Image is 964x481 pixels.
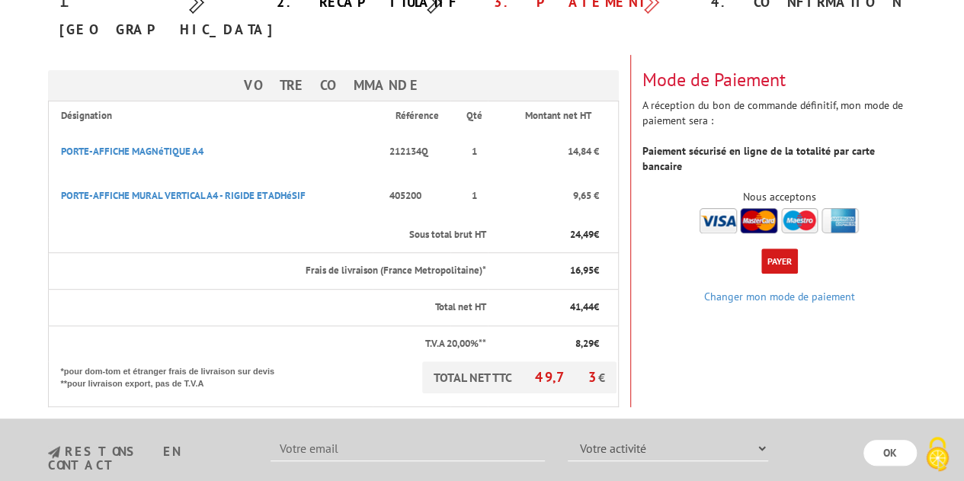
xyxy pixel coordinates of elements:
[61,337,486,351] p: T.V.A 20,00%**
[500,228,599,242] p: €
[48,253,488,290] th: Frais de livraison (France Metropolitaine)*
[48,290,488,326] th: Total net HT
[500,189,599,204] p: 9,65 €
[385,137,449,167] p: 212134Q
[61,361,290,390] p: *pour dom-tom et étranger frais de livraison sur devis **pour livraison export, pas de T.V.A
[385,181,449,211] p: 405200
[500,300,599,315] p: €
[500,145,599,159] p: 14,84 €
[863,440,917,466] input: OK
[48,445,248,472] h3: restons en contact
[642,144,875,173] strong: Paiement sécurisé en ligne de la totalité par carte bancaire
[48,446,60,459] img: newsletter.jpg
[463,145,486,159] p: 1
[570,264,594,277] span: 16,95
[631,55,928,236] div: A réception du bon de commande définitif, mon mode de paiement sera :
[500,264,599,278] p: €
[918,435,956,473] img: Cookies (fenêtre modale)
[700,208,859,233] img: accepted.png
[61,109,372,123] p: Désignation
[500,337,599,351] p: €
[48,217,488,253] th: Sous total brut HT
[271,435,545,461] input: Votre email
[500,109,617,123] p: Montant net HT
[463,189,486,204] p: 1
[463,109,486,123] p: Qté
[385,109,449,123] p: Référence
[761,249,798,274] button: Payer
[535,368,598,386] span: 49,73
[642,70,917,90] h3: Mode de Paiement
[61,145,203,158] a: PORTE-AFFICHE MAGNéTIQUE A4
[570,228,594,241] span: 24,49
[48,70,619,101] h3: Votre Commande
[61,189,306,202] a: PORTE-AFFICHE MURAL VERTICAL A4 - RIGIDE ET ADHéSIF
[570,300,594,313] span: 41,44
[911,429,964,481] button: Cookies (fenêtre modale)
[422,361,617,393] p: TOTAL NET TTC €
[575,337,594,350] span: 8,29
[704,290,855,303] a: Changer mon mode de paiement
[642,189,917,204] div: Nous acceptons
